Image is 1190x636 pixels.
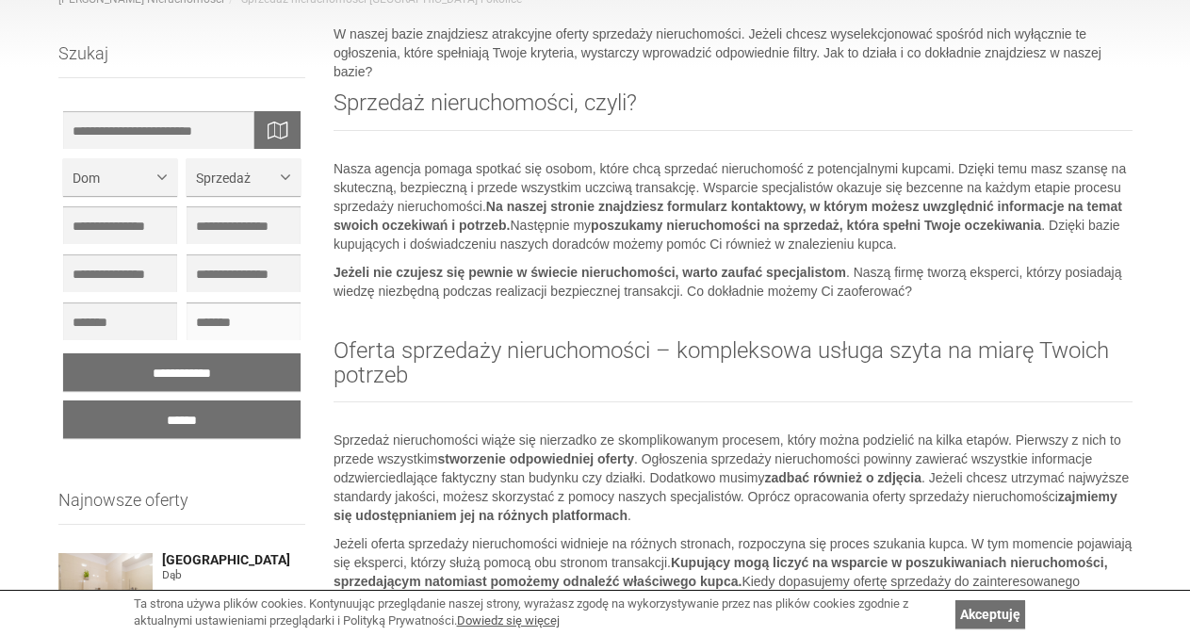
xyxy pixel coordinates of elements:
[437,451,633,466] strong: stworzenie odpowiedniej oferty
[334,431,1133,525] p: Sprzedaż nieruchomości wiąże się nierzadko ze skomplikowanym procesem, który można podzielić na k...
[765,470,922,485] strong: zadbać również o zdjęcia
[334,555,1108,589] strong: Kupujący mogą liczyć na wsparcie w poszukiwaniach nieruchomości, sprzedającym natomiast pomożemy ...
[334,265,846,280] strong: Jeżeli nie czujesz się pewnie w świecie nieruchomości, warto zaufać specjalistom
[73,169,154,188] span: Dom
[334,489,1117,523] strong: zajmiemy się udostępnianiem jej na różnych platformach
[457,613,560,628] a: Dowiedz się więcej
[58,491,306,525] h3: Najnowsze oferty
[334,263,1133,301] p: . Naszą firmę tworzą eksperci, którzy posiadają wiedzę niezbędną podczas realizacji bezpiecznej t...
[134,595,946,630] div: Ta strona używa plików cookies. Kontynuując przeglądanie naszej strony, wyrażasz zgodę na wykorzy...
[162,553,306,567] a: [GEOGRAPHIC_DATA]
[334,534,1133,628] p: Jeżeli oferta sprzedaży nieruchomości widnieje na różnych stronach, rozpoczyna się proces szukani...
[162,567,306,583] figure: Dąb
[334,90,1133,130] h2: Sprzedaż nieruchomości, czyli?
[955,600,1025,628] a: Akceptuję
[334,159,1133,253] p: Nasza agencja pomaga spotkać się osobom, które chcą sprzedać nieruchomość z potencjalnymi kupcami...
[591,218,1041,233] strong: poszukamy nieruchomości na sprzedaż, która spełni Twoje oczekiwania
[187,158,301,196] button: Sprzedaż
[334,199,1122,233] strong: Na naszej stronie znajdziesz formularz kontaktowy, w którym możesz uwzględnić informacje na temat...
[63,158,177,196] button: Dom
[253,111,301,149] div: Wyszukaj na mapie
[58,44,306,78] h3: Szukaj
[196,169,277,188] span: Sprzedaż
[334,338,1133,403] h2: Oferta sprzedaży nieruchomości – kompleksowa usługa szyta na miarę Twoich potrzeb
[334,24,1133,81] p: W naszej bazie znajdziesz atrakcyjne oferty sprzedaży nieruchomości. Jeżeli chcesz wyselekcjonowa...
